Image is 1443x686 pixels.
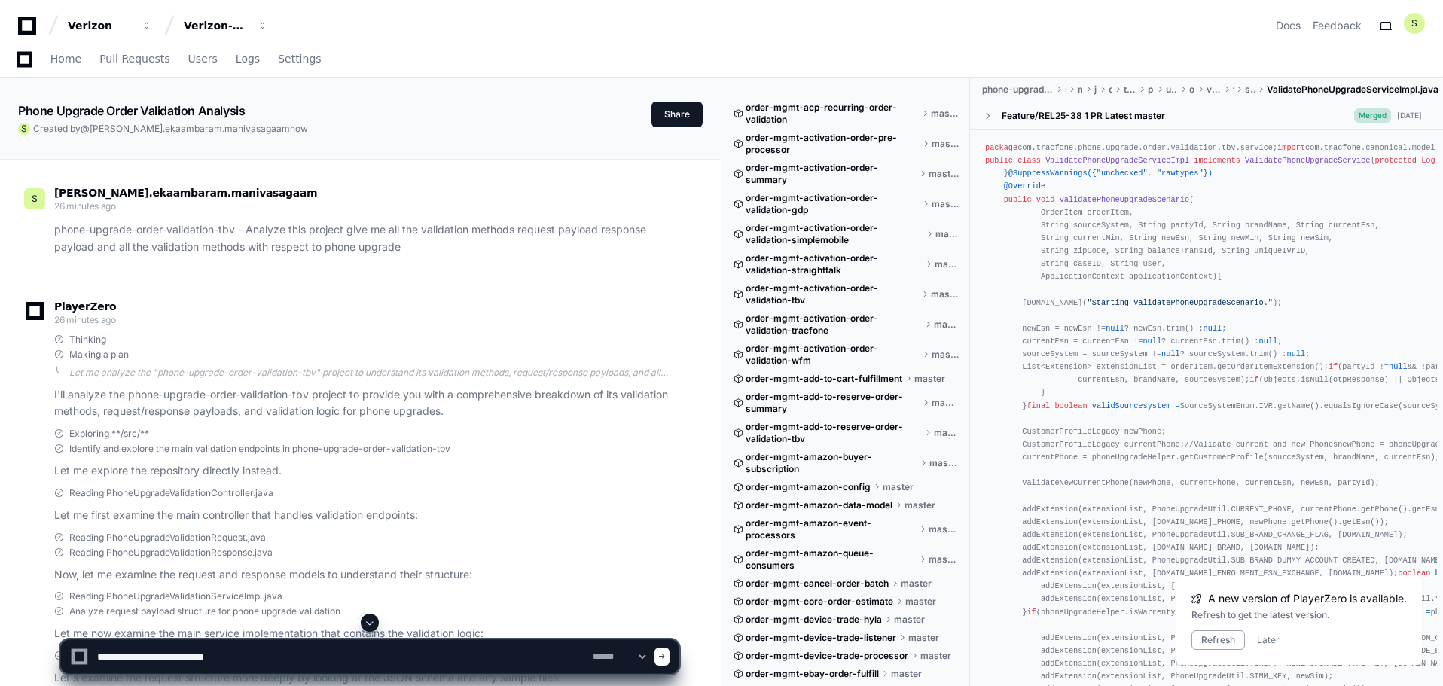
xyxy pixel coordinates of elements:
div: Refresh to get the latest version. [1191,609,1407,621]
div: [DATE] [1397,110,1422,121]
span: Reading PhoneUpgradeValidationRequest.java [69,532,266,544]
span: "Starting validatePhoneUpgradeScenario." [1088,298,1273,307]
span: import [1277,143,1305,152]
span: order-mgmt-core-order-estimate [746,596,893,608]
button: Verizon-Clarify-Order-Management [178,12,274,39]
span: if [1249,375,1258,384]
span: public [1004,195,1032,204]
h1: S [21,123,27,135]
span: Reading PhoneUpgradeValidationController.java [69,487,273,499]
a: Logs [236,42,260,77]
p: Let me explore the repository directly instead. [54,462,679,480]
span: master [932,198,959,210]
span: order-mgmt-activation-order-validation-wfm [746,343,920,367]
span: tracfone [1124,84,1136,96]
span: phone [1148,84,1155,96]
span: order-mgmt-cancel-order-batch [746,578,889,590]
span: boolean [1398,569,1430,578]
span: = [1176,401,1180,410]
span: ValidatePhoneUpgradeServiceImpl.java [1267,84,1438,96]
span: order-mgmt-activation-order-pre-processor [746,132,920,156]
span: if [1329,362,1338,371]
span: validatePhoneUpgradeScenario [1060,195,1190,204]
p: phone-upgrade-order-validation-tbv - Analyze this project give me all the validation methods requ... [54,221,679,256]
p: Now, let me examine the request and response models to understand their structure: [54,566,679,584]
span: master [934,319,959,331]
span: master [932,397,959,409]
span: order-mgmt-amazon-config [746,481,871,493]
div: Verizon-Clarify-Order-Management [184,18,249,33]
span: order-mgmt-activation-order-summary [746,162,917,186]
span: Home [50,54,81,63]
span: master [905,596,936,608]
a: Docs [1276,18,1301,33]
span: Settings [278,54,321,63]
span: service [1245,84,1255,96]
a: Pull Requests [99,42,169,77]
span: order-mgmt-add-to-reserve-order-summary [746,391,920,415]
button: Feedback [1313,18,1362,33]
span: 26 minutes ago [54,314,116,325]
span: implements [1194,156,1240,165]
span: null [1161,349,1180,358]
span: null [1258,337,1277,346]
span: [PERSON_NAME].ekaambaram.manivasagaam [54,187,317,199]
span: order [1189,84,1194,96]
span: order-mgmt-add-to-reserve-order-validation-tbv [746,421,922,445]
h1: S [1411,17,1417,29]
span: order-mgmt-amazon-event-processors [746,517,917,541]
span: PlayerZero [54,302,116,311]
span: = [1426,608,1430,617]
span: class [1017,156,1041,165]
span: master [929,523,959,535]
span: order-mgmt-add-to-cart-fulfillment [746,373,902,385]
span: master [932,349,959,361]
h1: S [32,193,38,205]
span: master [935,228,959,240]
span: src [1065,84,1066,96]
span: 26 minutes ago [54,200,116,212]
span: order-mgmt-amazon-buyer-subscription [746,451,917,475]
div: Feature/REL25-38 1 PR Latest master [1002,110,1165,122]
button: Share [651,102,703,127]
span: boolean [1054,401,1087,410]
span: Identify and explore the main validation endpoints in phone-upgrade-order-validation-tbv [69,443,450,455]
span: upgrade [1166,84,1177,96]
span: master [934,427,959,439]
span: master [905,499,935,511]
div: Let me analyze the "phone-upgrade-order-validation-tbv" project to understand its validation meth... [69,367,679,379]
span: [PERSON_NAME].ekaambaram.manivasagaam [90,123,290,134]
span: order-mgmt-amazon-data-model [746,499,892,511]
span: master [929,553,959,566]
span: if [1027,608,1036,617]
span: @ [81,123,90,134]
span: main [1078,84,1081,96]
span: Created by [33,123,308,135]
span: protected [1375,156,1417,165]
span: Reading PhoneUpgradeValidationResponse.java [69,547,273,559]
span: null [1286,349,1305,358]
span: ( OrderItem orderItem, String sourceSystem, String partyId, String brandName, String currentEsn, ... [985,195,1380,282]
span: order-mgmt-activation-order-validation-simplemobile [746,222,923,246]
span: order-mgmt-activation-order-validation-tbv [746,282,919,306]
span: null [1106,324,1124,333]
span: order-mgmt-amazon-queue-consumers [746,547,917,572]
span: Log [1421,156,1435,165]
span: master [929,457,959,469]
button: Later [1257,634,1280,646]
span: master [932,138,959,150]
span: phone-upgrade-order-validation-tbv [982,84,1053,96]
p: I'll analyze the phone-upgrade-order-validation-tbv project to provide you with a comprehensive b... [54,386,679,421]
span: order-mgmt-activation-order-validation-tracfone [746,313,922,337]
span: void [1036,195,1055,204]
span: null [1143,337,1161,346]
span: master [931,288,959,300]
span: @SuppressWarnings({"unchecked", "rawtypes"}) [1008,169,1213,178]
span: order-mgmt-activation-order-validation-straighttalk [746,252,923,276]
span: @Override [1004,181,1045,191]
button: Verizon [62,12,158,39]
span: Analyze request payload structure for phone upgrade validation [69,605,340,617]
span: null [1204,324,1222,333]
div: Verizon [68,18,133,33]
span: Users [188,54,218,63]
